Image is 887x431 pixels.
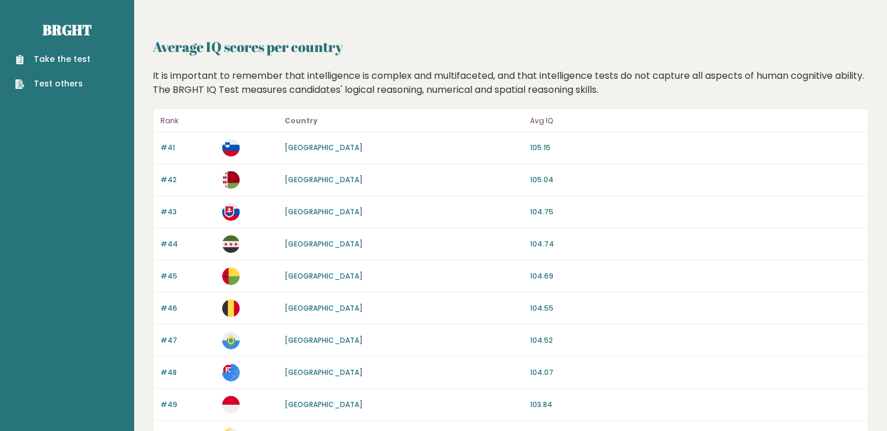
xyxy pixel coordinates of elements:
a: Take the test [15,53,90,65]
img: si.svg [222,139,240,157]
p: #49 [160,399,215,410]
p: #45 [160,271,215,281]
a: [GEOGRAPHIC_DATA] [285,399,363,409]
p: 105.04 [530,175,861,185]
p: #44 [160,239,215,249]
div: It is important to remember that intelligence is complex and multifaceted, and that intelligence ... [149,69,873,97]
p: 104.55 [530,303,861,314]
a: [GEOGRAPHIC_DATA] [285,367,363,377]
p: #42 [160,175,215,185]
img: sy.svg [222,235,240,253]
p: 104.75 [530,207,861,217]
a: Test others [15,78,90,90]
p: 104.74 [530,239,861,249]
p: #47 [160,335,215,346]
a: [GEOGRAPHIC_DATA] [285,271,363,281]
a: [GEOGRAPHIC_DATA] [285,207,363,217]
img: tv.svg [222,364,240,381]
p: Avg IQ [530,114,861,128]
a: [GEOGRAPHIC_DATA] [285,335,363,345]
img: gw.svg [222,267,240,285]
p: 103.84 [530,399,861,410]
b: Country [285,116,318,126]
img: be.svg [222,300,240,317]
p: 105.15 [530,142,861,153]
a: [GEOGRAPHIC_DATA] [285,239,363,249]
p: #46 [160,303,215,314]
p: 104.69 [530,271,861,281]
a: [GEOGRAPHIC_DATA] [285,175,363,185]
p: Rank [160,114,215,128]
p: 104.07 [530,367,861,378]
p: #48 [160,367,215,378]
img: sm.svg [222,332,240,349]
p: #43 [160,207,215,217]
img: mc.svg [222,396,240,413]
img: sk.svg [222,203,240,221]
img: by.svg [222,171,240,189]
h2: Average IQ scores per country [153,36,868,57]
a: [GEOGRAPHIC_DATA] [285,142,363,152]
a: Brght [43,20,92,39]
p: #41 [160,142,215,153]
a: [GEOGRAPHIC_DATA] [285,303,363,313]
p: 104.52 [530,335,861,346]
